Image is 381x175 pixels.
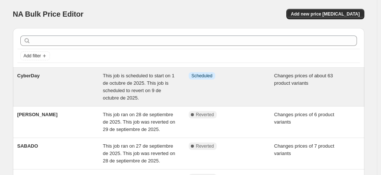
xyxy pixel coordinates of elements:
[103,143,175,164] span: This job ran on 27 de septiembre de 2025. This job was reverted on 28 de septiembre de 2025.
[274,112,334,125] span: Changes prices of 6 product variants
[274,143,334,156] span: Changes prices of 7 product variants
[286,9,364,19] button: Add new price [MEDICAL_DATA]
[20,51,50,60] button: Add filter
[196,112,214,118] span: Reverted
[192,73,213,79] span: Scheduled
[291,11,360,17] span: Add new price [MEDICAL_DATA]
[17,112,58,117] span: [PERSON_NAME]
[17,143,38,149] span: SABADO
[103,73,175,101] span: This job is scheduled to start on 1 de octubre de 2025. This job is scheduled to revert on 9 de o...
[103,112,175,132] span: This job ran on 28 de septiembre de 2025. This job was reverted on 29 de septiembre de 2025.
[24,53,41,59] span: Add filter
[13,10,84,18] span: NA Bulk Price Editor
[17,73,40,78] span: CyberDay
[196,143,214,149] span: Reverted
[274,73,333,86] span: Changes prices of about 63 product variants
